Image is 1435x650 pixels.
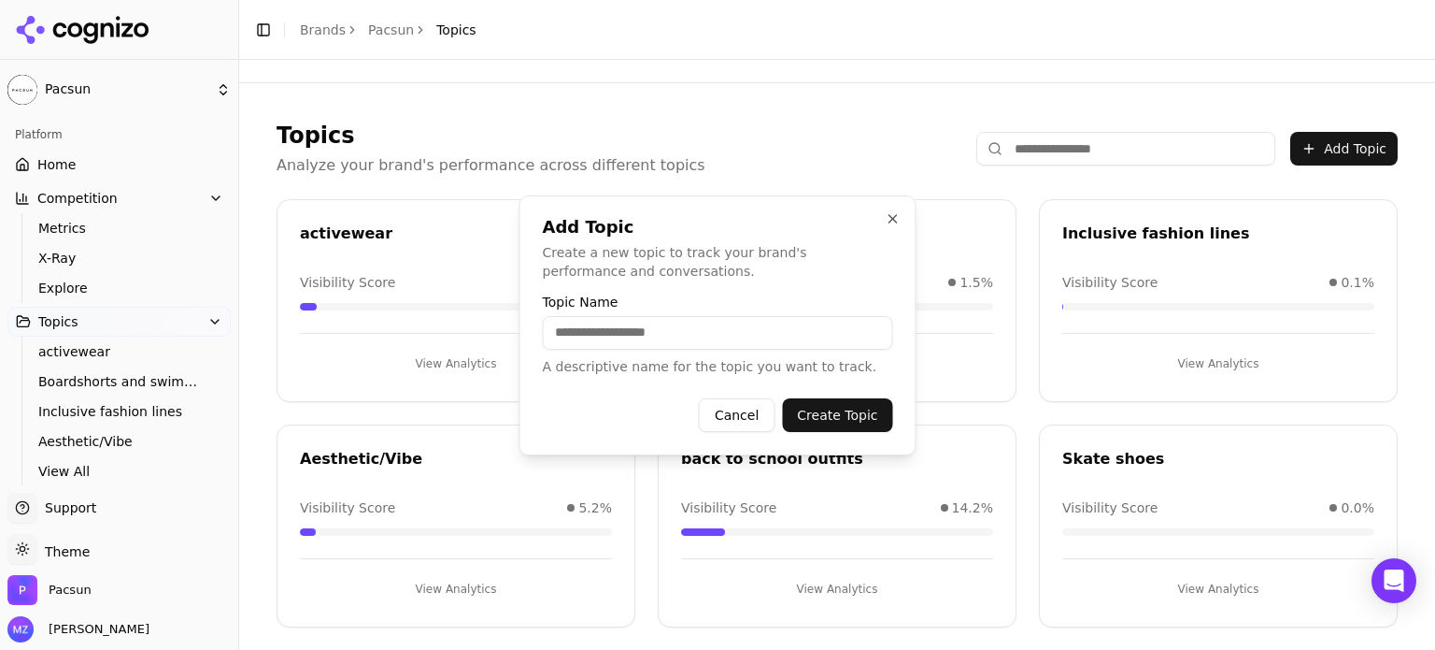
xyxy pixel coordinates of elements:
[782,398,892,432] button: Create Topic
[543,219,893,236] h2: Add Topic
[543,357,893,376] p: A descriptive name for the topic you want to track.
[699,398,774,432] button: Cancel
[543,243,893,281] p: Create a new topic to track your brand's performance and conversations.
[543,296,893,309] label: Topic Name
